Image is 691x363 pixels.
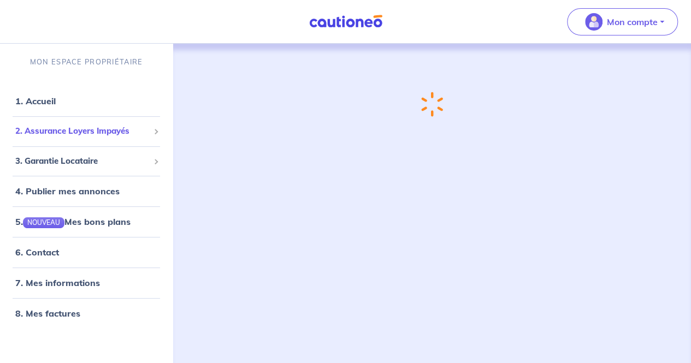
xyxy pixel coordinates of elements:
p: MON ESPACE PROPRIÉTAIRE [30,57,143,67]
div: 3. Garantie Locataire [4,151,168,172]
a: 1. Accueil [15,96,56,106]
a: 7. Mes informations [15,277,100,288]
button: illu_account_valid_menu.svgMon compte [567,8,678,35]
a: 5.NOUVEAUMes bons plans [15,216,131,227]
a: 6. Contact [15,247,59,258]
div: 8. Mes factures [4,302,168,324]
img: illu_account_valid_menu.svg [585,13,603,31]
img: Cautioneo [305,15,387,28]
img: loading-spinner [420,91,444,118]
span: 2. Assurance Loyers Impayés [15,125,149,138]
div: 4. Publier mes annonces [4,180,168,202]
span: 3. Garantie Locataire [15,155,149,168]
div: 7. Mes informations [4,272,168,294]
div: 6. Contact [4,241,168,263]
a: 4. Publier mes annonces [15,186,120,197]
a: 8. Mes factures [15,308,80,319]
div: 5.NOUVEAUMes bons plans [4,211,168,233]
div: 2. Assurance Loyers Impayés [4,121,168,142]
p: Mon compte [607,15,658,28]
div: 1. Accueil [4,90,168,112]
